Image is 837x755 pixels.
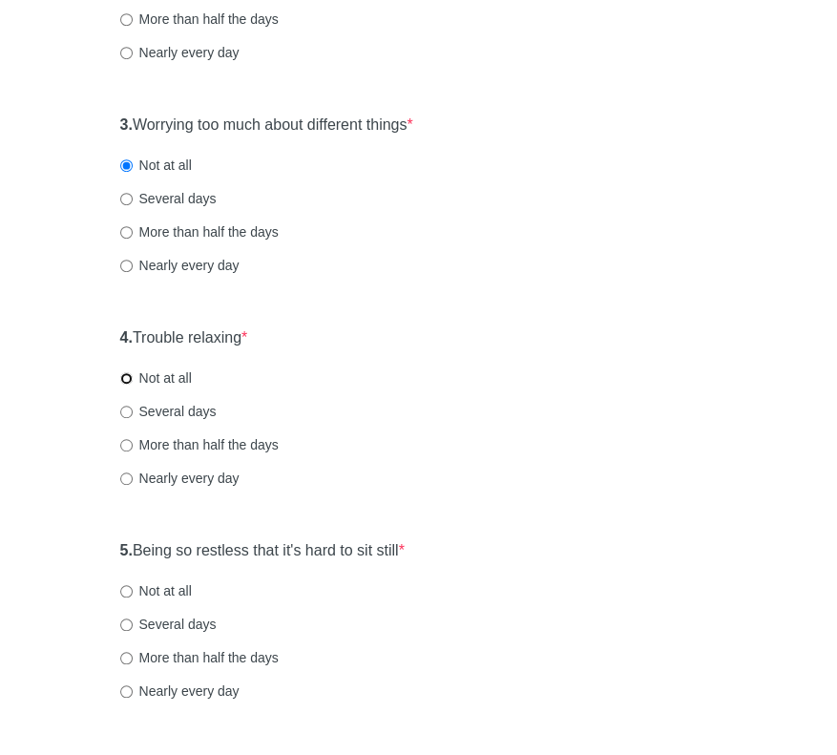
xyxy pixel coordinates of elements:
label: Worrying too much about different things [120,115,413,136]
input: Nearly every day [120,47,133,59]
label: Several days [120,615,217,634]
input: More than half the days [120,13,133,26]
input: More than half the days [120,226,133,239]
input: More than half the days [120,652,133,664]
label: Nearly every day [120,469,240,488]
label: Several days [120,189,217,208]
strong: 3. [120,116,133,133]
label: Not at all [120,581,192,600]
label: Being so restless that it's hard to sit still [120,540,405,562]
label: More than half the days [120,10,279,29]
input: More than half the days [120,439,133,451]
input: Nearly every day [120,472,133,485]
label: Nearly every day [120,256,240,275]
label: Trouble relaxing [120,327,248,349]
label: More than half the days [120,222,279,241]
strong: 4. [120,329,133,346]
input: Not at all [120,372,133,385]
input: Several days [120,619,133,631]
label: Nearly every day [120,43,240,62]
input: Nearly every day [120,685,133,698]
input: Not at all [120,585,133,598]
label: Several days [120,402,217,421]
strong: 5. [120,542,133,558]
label: Not at all [120,368,192,388]
input: Nearly every day [120,260,133,272]
input: Several days [120,406,133,418]
label: More than half the days [120,648,279,667]
input: Several days [120,193,133,205]
input: Not at all [120,159,133,172]
label: Nearly every day [120,682,240,701]
label: More than half the days [120,435,279,454]
label: Not at all [120,156,192,175]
